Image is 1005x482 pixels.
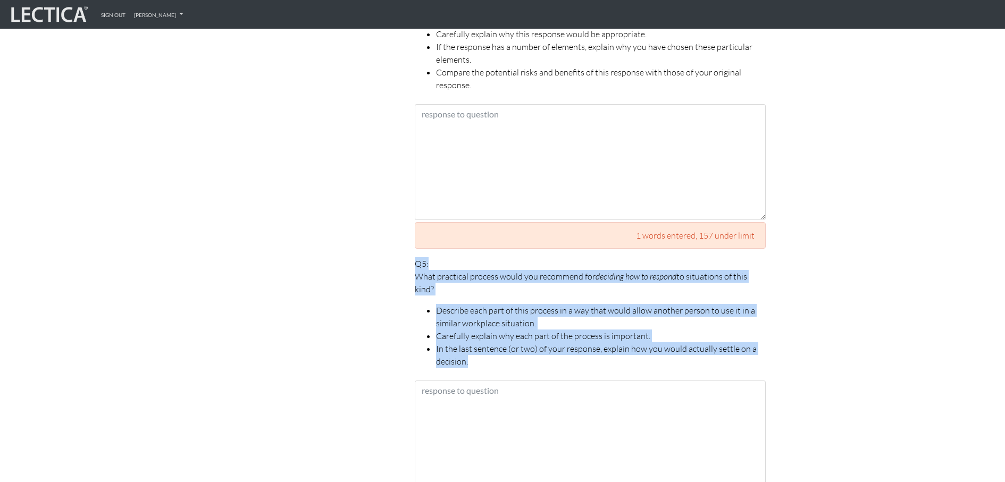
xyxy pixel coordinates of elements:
div: 1 words entered [415,222,766,249]
li: If the response has a number of elements, explain why you have chosen these particular elements. [436,40,766,66]
li: Describe each part of this process in a way that would allow another person to use it in a simila... [436,304,766,329]
em: deciding how to respond [596,271,676,282]
a: [PERSON_NAME] [130,4,188,24]
li: Carefully explain why this response would be appropriate. [436,28,766,40]
li: Compare the potential risks and benefits of this response with those of your original response. [436,66,766,91]
img: lecticalive [9,4,88,24]
p: What practical process would you recommend for to situations of this kind? [415,270,766,295]
li: Carefully explain why each part of the process is important. [436,329,766,342]
li: In the last sentence (or two) of your response, explain how you would actually settle on a decision. [436,342,766,368]
span: , 157 under limit [696,230,755,241]
p: Q5: [415,257,766,368]
a: Sign out [97,4,130,24]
